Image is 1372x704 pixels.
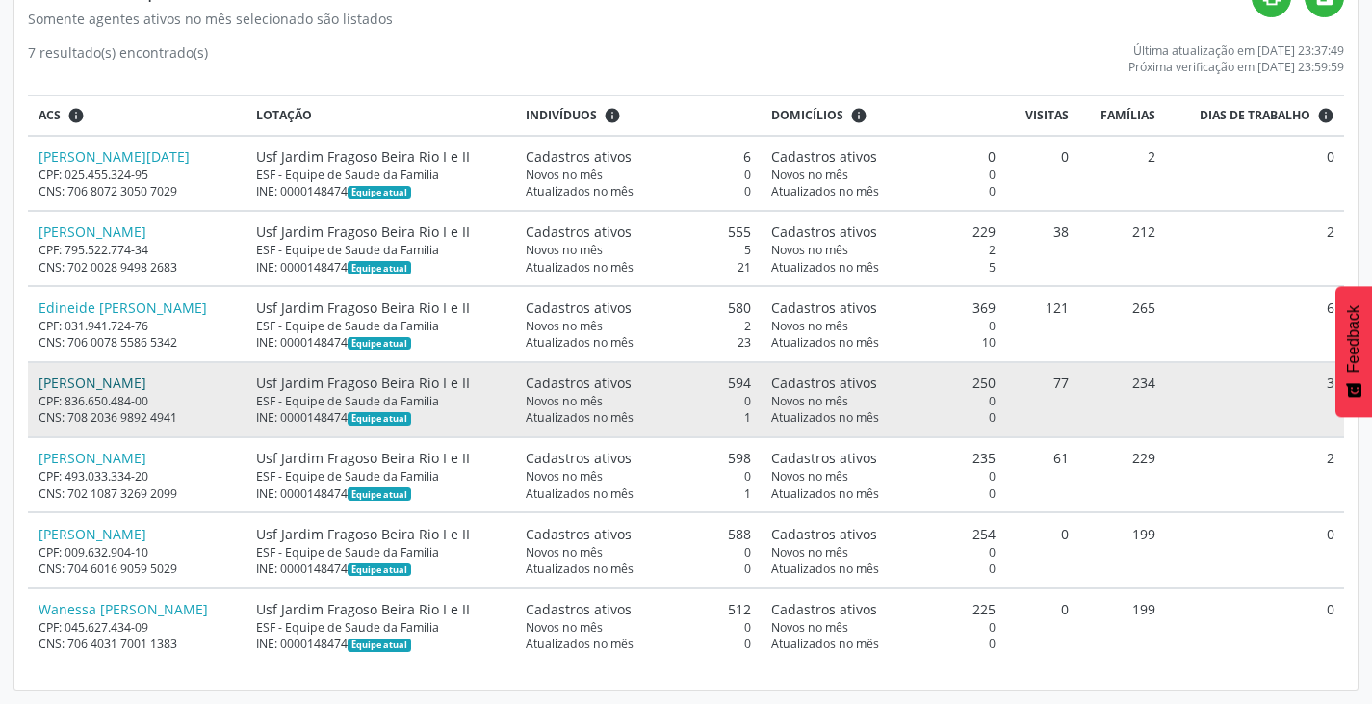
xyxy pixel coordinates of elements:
[771,636,879,652] span: Atualizados no mês
[526,544,603,561] span: Novos no mês
[771,409,997,426] div: 0
[771,636,997,652] div: 0
[771,393,997,409] div: 0
[256,619,505,636] div: ESF - Equipe de Saude da Familia
[771,599,877,619] span: Cadastros ativos
[39,468,237,484] div: CPF: 493.033.334-20
[771,561,879,577] span: Atualizados no mês
[526,222,751,242] div: 555
[348,412,410,426] span: Esta é a equipe atual deste Agente
[526,468,603,484] span: Novos no mês
[39,600,208,618] a: Wanessa [PERSON_NAME]
[39,107,61,124] span: ACS
[256,599,505,619] div: Usf Jardim Fragoso Beira Rio I e II
[39,374,146,392] a: [PERSON_NAME]
[256,448,505,468] div: Usf Jardim Fragoso Beira Rio I e II
[39,393,237,409] div: CPF: 836.650.484-00
[256,524,505,544] div: Usf Jardim Fragoso Beira Rio I e II
[526,334,634,351] span: Atualizados no mês
[771,334,879,351] span: Atualizados no mês
[1079,362,1166,437] td: 234
[348,487,410,501] span: Esta é a equipe atual deste Agente
[526,373,632,393] span: Cadastros ativos
[39,318,237,334] div: CPF: 031.941.724-76
[526,107,597,124] span: Indivíduos
[771,259,879,275] span: Atualizados no mês
[1006,286,1079,361] td: 121
[771,485,879,502] span: Atualizados no mês
[348,563,410,577] span: Esta é a equipe atual deste Agente
[526,468,751,484] div: 0
[526,167,603,183] span: Novos no mês
[39,183,237,199] div: CNS: 706 8072 3050 7029
[526,259,634,275] span: Atualizados no mês
[1079,136,1166,211] td: 2
[256,468,505,484] div: ESF - Equipe de Saude da Familia
[526,448,751,468] div: 598
[256,242,505,258] div: ESF - Equipe de Saude da Familia
[526,636,751,652] div: 0
[1317,107,1334,124] i: Dias em que o(a) ACS fez pelo menos uma visita, ou ficha de cadastro individual ou cadastro domic...
[771,242,997,258] div: 2
[771,561,997,577] div: 0
[526,544,751,561] div: 0
[348,337,410,351] span: Esta é a equipe atual deste Agente
[771,318,997,334] div: 0
[771,544,997,561] div: 0
[526,298,751,318] div: 580
[1345,305,1362,373] span: Feedback
[39,544,237,561] div: CPF: 009.632.904-10
[1166,136,1344,211] td: 0
[771,599,997,619] div: 225
[526,318,603,334] span: Novos no mês
[526,146,751,167] div: 6
[1079,211,1166,286] td: 212
[771,167,997,183] div: 0
[1166,512,1344,587] td: 0
[771,183,879,199] span: Atualizados no mês
[771,544,848,561] span: Novos no mês
[526,146,632,167] span: Cadastros ativos
[1200,107,1310,124] span: Dias de trabalho
[526,259,751,275] div: 21
[39,222,146,241] a: [PERSON_NAME]
[39,242,237,258] div: CPF: 795.522.774-34
[1006,437,1079,512] td: 61
[1166,437,1344,512] td: 2
[39,299,207,317] a: Edineide [PERSON_NAME]
[771,448,997,468] div: 235
[256,636,505,652] div: INE: 0000148474
[526,183,751,199] div: 0
[28,42,208,75] div: 7 resultado(s) encontrado(s)
[771,619,997,636] div: 0
[526,619,751,636] div: 0
[771,468,848,484] span: Novos no mês
[771,298,997,318] div: 369
[526,318,751,334] div: 2
[771,183,997,199] div: 0
[1166,286,1344,361] td: 6
[67,107,85,124] i: ACSs que estiveram vinculados a uma UBS neste período, mesmo sem produtividade.
[256,298,505,318] div: Usf Jardim Fragoso Beira Rio I e II
[526,599,751,619] div: 512
[771,448,877,468] span: Cadastros ativos
[771,167,848,183] span: Novos no mês
[526,619,603,636] span: Novos no mês
[246,96,516,136] th: Lotação
[39,636,237,652] div: CNS: 706 4031 7001 1383
[526,298,632,318] span: Cadastros ativos
[526,242,603,258] span: Novos no mês
[256,334,505,351] div: INE: 0000148474
[771,373,877,393] span: Cadastros ativos
[1166,362,1344,437] td: 3
[526,183,634,199] span: Atualizados no mês
[1128,59,1344,75] div: Próxima verificação em [DATE] 23:59:59
[1006,588,1079,663] td: 0
[256,318,505,334] div: ESF - Equipe de Saude da Familia
[28,9,1252,29] div: Somente agentes ativos no mês selecionado são listados
[1079,286,1166,361] td: 265
[39,409,237,426] div: CNS: 708 2036 9892 4941
[850,107,867,124] i: <div class="text-left"> <div> <strong>Cadastros ativos:</strong> Cadastros que estão vinculados a...
[526,334,751,351] div: 23
[256,259,505,275] div: INE: 0000148474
